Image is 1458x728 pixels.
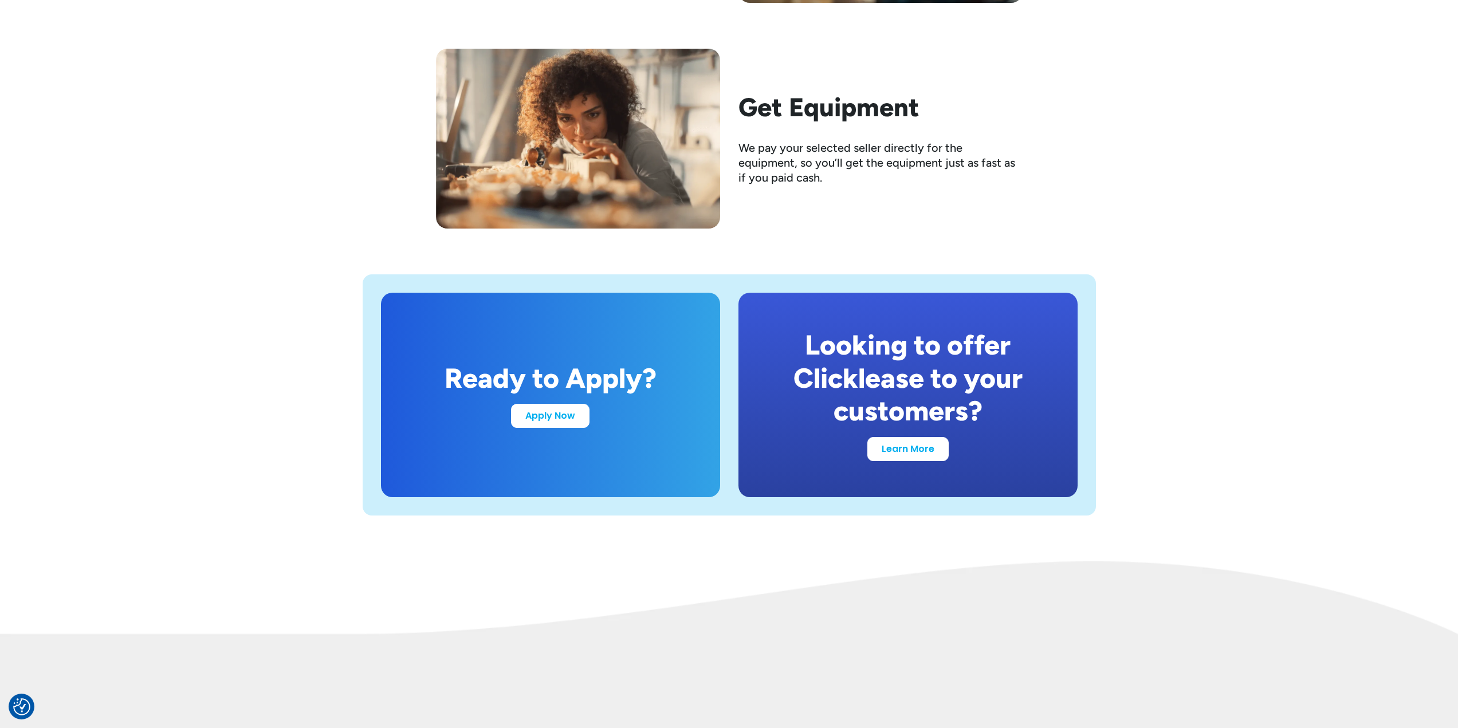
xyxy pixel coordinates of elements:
[13,698,30,715] button: Consent Preferences
[436,49,720,229] img: Woman examining a piece of wood she has been woodworking
[13,698,30,715] img: Revisit consent button
[738,92,1023,122] h2: Get Equipment
[766,329,1050,428] div: Looking to offer Clicklease to your customers?
[867,437,949,461] a: Learn More
[445,362,657,395] div: Ready to Apply?
[738,140,1023,185] div: We pay your selected seller directly for the equipment, so you’ll get the equipment just as fast ...
[511,404,590,428] a: Apply Now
